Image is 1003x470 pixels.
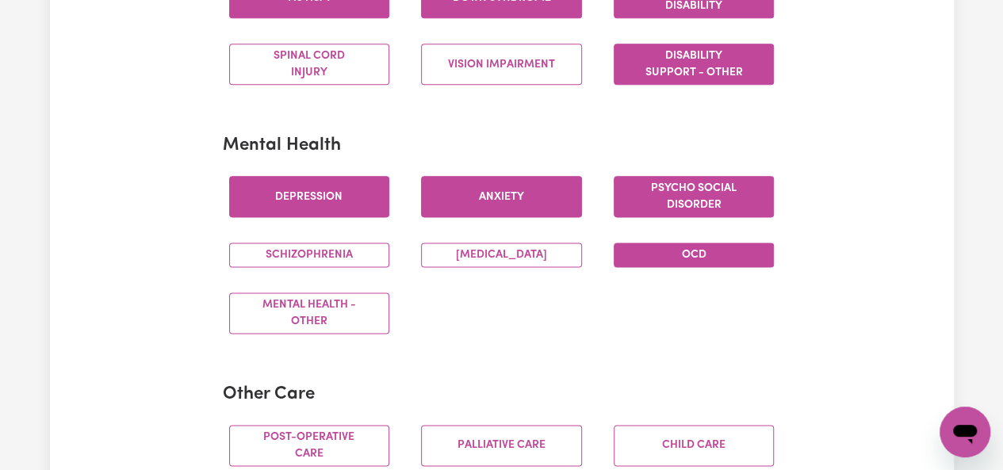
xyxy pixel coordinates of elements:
button: Post-operative care [229,425,390,466]
h2: Other Care [223,384,781,406]
button: Child care [614,425,775,466]
button: Psycho social disorder [614,176,775,217]
iframe: Button to launch messaging window [940,407,990,457]
button: Mental Health - Other [229,292,390,334]
h2: Mental Health [223,136,781,157]
button: Anxiety [421,176,582,217]
button: OCD [614,243,775,267]
button: [MEDICAL_DATA] [421,243,582,267]
button: Spinal cord injury [229,44,390,85]
button: Schizophrenia [229,243,390,267]
button: Palliative care [421,425,582,466]
button: Depression [229,176,390,217]
button: Vision impairment [421,44,582,85]
button: Disability support - Other [614,44,775,85]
